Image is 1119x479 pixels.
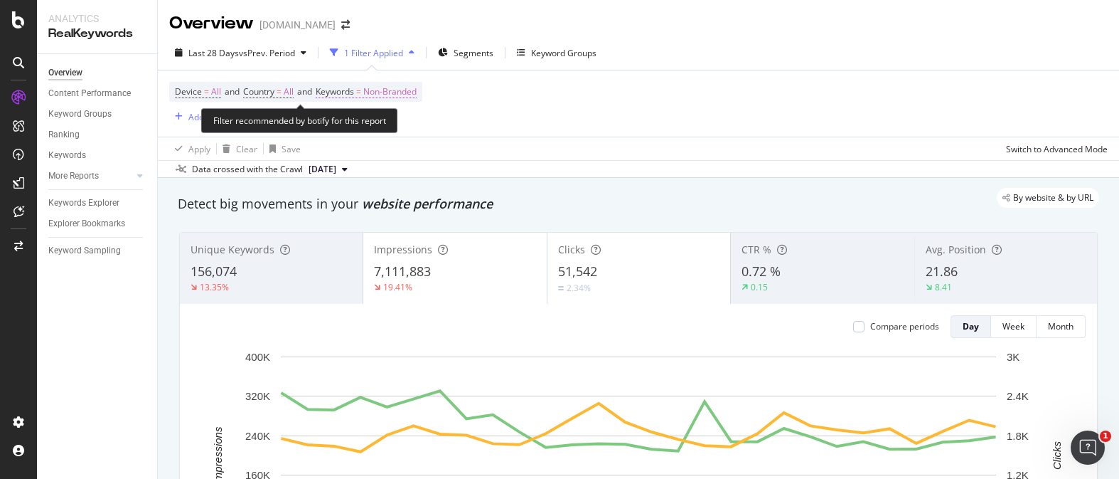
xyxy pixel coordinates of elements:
[282,143,301,155] div: Save
[374,263,431,280] span: 7,111,883
[284,82,294,102] span: All
[1000,137,1108,160] button: Switch to Advanced Mode
[432,41,499,64] button: Segments
[751,281,768,293] div: 0.15
[1006,143,1108,155] div: Switch to Advanced Mode
[344,47,403,59] div: 1 Filter Applied
[277,85,282,98] span: =
[175,85,202,98] span: Device
[48,127,80,142] div: Ranking
[454,47,493,59] span: Segments
[48,26,146,42] div: RealKeywords
[239,47,295,59] span: vs Prev. Period
[169,137,210,160] button: Apply
[316,85,354,98] span: Keywords
[341,20,350,30] div: arrow-right-arrow-left
[201,108,398,133] div: Filter recommended by botify for this report
[191,263,237,280] span: 156,074
[356,85,361,98] span: =
[1013,194,1093,202] span: By website & by URL
[1007,390,1029,402] text: 2.4K
[192,163,303,176] div: Data crossed with the Crawl
[245,390,270,402] text: 320K
[48,107,112,122] div: Keyword Groups
[531,47,596,59] div: Keyword Groups
[741,263,781,280] span: 0.72 %
[363,82,417,102] span: Non-Branded
[558,243,585,256] span: Clicks
[935,281,952,293] div: 8.41
[48,86,131,101] div: Content Performance
[48,169,99,184] div: More Reports
[236,143,257,155] div: Clear
[191,243,274,256] span: Unique Keywords
[383,281,412,293] div: 19.41%
[374,243,432,256] span: Impressions
[188,111,226,123] div: Add Filter
[245,430,270,442] text: 240K
[169,11,254,36] div: Overview
[200,281,229,293] div: 13.35%
[48,11,146,26] div: Analytics
[511,41,602,64] button: Keyword Groups
[169,108,226,125] button: Add Filter
[243,85,274,98] span: Country
[188,47,239,59] span: Last 28 Days
[225,85,240,98] span: and
[48,148,86,163] div: Keywords
[48,243,121,258] div: Keyword Sampling
[309,163,336,176] span: 2025 Sep. 28th
[1071,431,1105,465] iframe: Intercom live chat
[48,65,147,80] a: Overview
[297,85,312,98] span: and
[48,243,147,258] a: Keyword Sampling
[259,18,336,32] div: [DOMAIN_NAME]
[1048,320,1074,332] div: Month
[48,169,133,184] a: More Reports
[324,41,420,64] button: 1 Filter Applied
[48,148,147,163] a: Keywords
[1002,320,1024,332] div: Week
[926,263,958,280] span: 21.86
[48,127,147,142] a: Ranking
[48,86,147,101] a: Content Performance
[567,282,591,294] div: 2.34%
[48,107,147,122] a: Keyword Groups
[951,315,991,338] button: Day
[741,243,771,256] span: CTR %
[997,188,1099,208] div: legacy label
[303,161,353,178] button: [DATE]
[1037,315,1086,338] button: Month
[211,82,221,102] span: All
[48,65,82,80] div: Overview
[264,137,301,160] button: Save
[991,315,1037,338] button: Week
[245,351,270,363] text: 400K
[204,85,209,98] span: =
[1051,441,1063,469] text: Clicks
[48,216,147,231] a: Explorer Bookmarks
[926,243,986,256] span: Avg. Position
[1007,430,1029,442] text: 1.8K
[48,196,119,211] div: Keywords Explorer
[217,137,257,160] button: Clear
[169,41,312,64] button: Last 28 DaysvsPrev. Period
[558,286,564,290] img: Equal
[558,263,597,280] span: 51,542
[1007,351,1019,363] text: 3K
[48,196,147,211] a: Keywords Explorer
[963,320,979,332] div: Day
[48,216,125,231] div: Explorer Bookmarks
[1100,431,1111,442] span: 1
[870,320,939,332] div: Compare periods
[188,143,210,155] div: Apply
